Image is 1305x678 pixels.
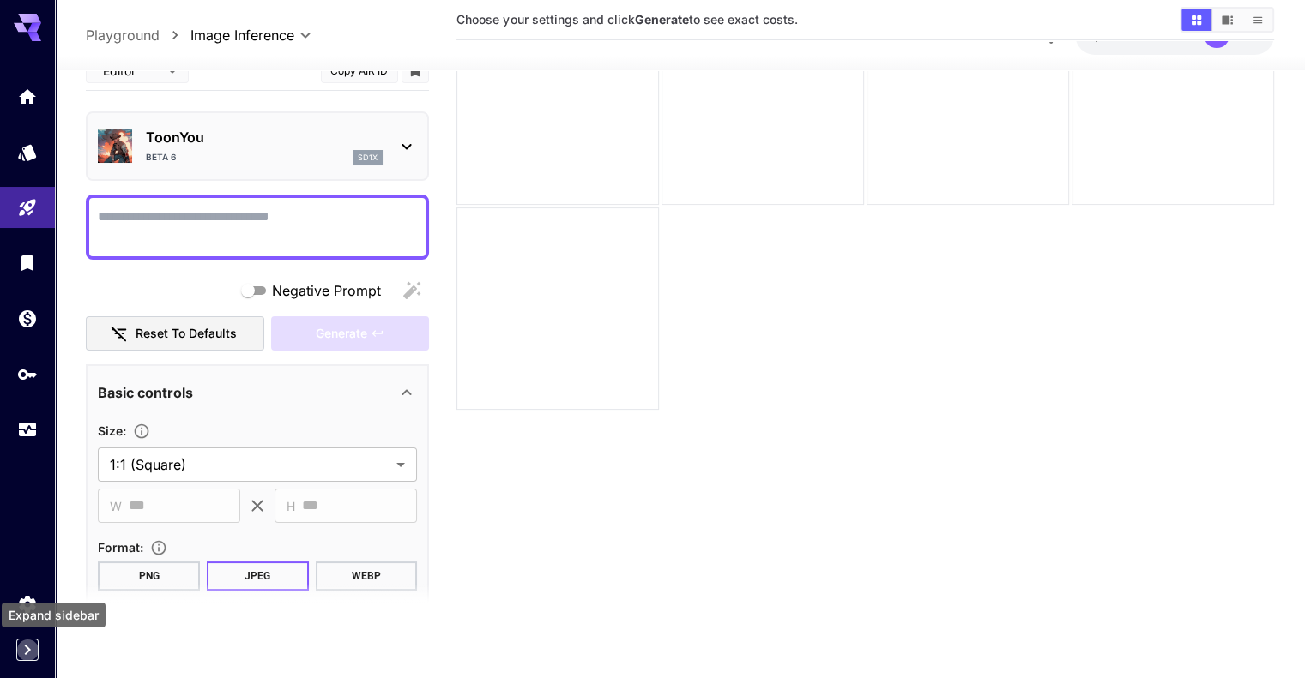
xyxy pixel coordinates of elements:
[98,561,200,590] button: PNG
[1181,9,1211,31] button: Show images in grid view
[1130,28,1190,43] span: credits left
[146,127,383,147] p: ToonYou
[1242,9,1272,31] button: Show images in list view
[17,86,38,107] div: Home
[17,363,38,385] div: API Keys
[358,152,378,164] p: sd1x
[110,495,122,515] span: W
[103,62,156,80] span: Editor
[2,603,106,627] div: Expand sidebar
[456,12,797,27] span: Choose your settings and click to see exact costs.
[17,137,38,159] div: Models
[190,25,294,45] span: Image Inference
[98,371,417,412] div: Basic controls
[146,151,176,164] p: Beta 6
[17,252,38,273] div: Library
[1180,7,1274,33] div: Show images in grid viewShow images in video viewShow images in list view
[86,315,264,351] button: Reset to defaults
[316,561,418,590] button: WEBP
[17,593,38,615] div: Settings
[634,12,688,27] b: Generate
[17,308,38,329] div: Wallet
[143,539,174,556] button: Choose the file format for the output image.
[272,280,381,301] span: Negative Prompt
[98,120,417,172] div: ToonYouBeta 6sd1x
[98,423,126,437] span: Size :
[98,539,143,554] span: Format :
[110,454,390,475] span: 1:1 (Square)
[207,561,309,590] button: JPEG
[1092,28,1130,43] span: $2.00
[16,639,39,661] button: Expand sidebar
[17,197,38,219] div: Playground
[126,423,157,440] button: Adjust the dimensions of the generated image by specifying its width and height in pixels, or sel...
[1212,9,1242,31] button: Show images in video view
[287,495,295,515] span: H
[86,25,160,45] a: Playground
[17,419,38,441] div: Usage
[86,25,190,45] nav: breadcrumb
[98,381,193,402] p: Basic controls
